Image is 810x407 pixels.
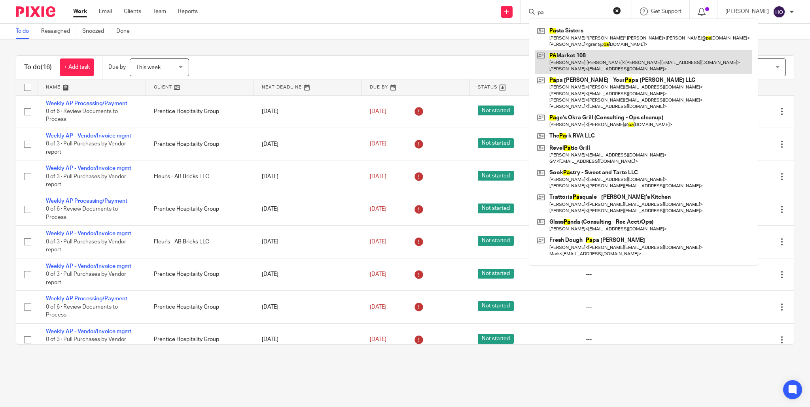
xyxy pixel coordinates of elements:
a: Team [153,8,166,15]
span: [DATE] [370,109,386,114]
p: Due by [108,63,126,71]
span: 0 of 6 · Review Documents to Process [46,304,118,318]
a: + Add task [60,58,94,76]
td: [DATE] [254,193,362,225]
a: Weekly AP - Vendor/Invoice mgmt [46,264,131,269]
span: [DATE] [370,337,386,342]
span: Not started [478,269,514,279]
a: Weekly AP Processing/Payment [46,101,127,106]
a: Done [116,24,136,39]
a: Weekly AP - Vendor/Invoice mgmt [46,166,131,171]
td: [DATE] [254,291,362,323]
h1: To do [24,63,52,72]
span: Not started [478,334,514,344]
a: Weekly AP - Vendor/Invoice mgmt [46,329,131,334]
a: Weekly AP Processing/Payment [46,296,127,301]
span: [DATE] [370,141,386,147]
a: Snoozed [82,24,110,39]
span: Not started [478,138,514,148]
span: Not started [478,203,514,213]
a: Reports [178,8,198,15]
img: Pixie [16,6,55,17]
div: --- [586,303,678,311]
td: Prentice Hospitality Group [146,128,254,160]
td: [DATE] [254,258,362,290]
span: Not started [478,171,514,181]
img: svg%3E [773,6,785,18]
td: [DATE] [254,95,362,128]
span: 0 of 3 · Pull Purchases by Vendor report [46,239,126,253]
a: Clients [124,8,141,15]
td: Fleur's - AB Bricks LLC [146,160,254,193]
span: 0 of 3 · Pull Purchases by Vendor report [46,271,126,285]
td: [DATE] [254,128,362,160]
td: Prentice Hospitality Group [146,95,254,128]
span: [DATE] [370,271,386,277]
a: Weekly AP - Vendor/Invoice mgmt [46,231,131,236]
span: 0 of 6 · Review Documents to Process [46,206,118,220]
a: Weekly AP - Vendor/Invoice mgmt [46,133,131,139]
div: --- [586,270,678,278]
a: Work [73,8,87,15]
td: Prentice Hospitality Group [146,291,254,323]
span: 0 of 3 · Pull Purchases by Vendor report [46,337,126,350]
td: [DATE] [254,226,362,258]
td: Prentice Hospitality Group [146,323,254,356]
span: [DATE] [370,239,386,245]
span: 0 of 6 · Review Documents to Process [46,109,118,122]
td: Fleur's - AB Bricks LLC [146,226,254,258]
span: [DATE] [370,206,386,212]
td: Prentice Hospitality Group [146,258,254,290]
span: This week [136,65,161,70]
td: [DATE] [254,160,362,193]
span: 0 of 3 · Pull Purchases by Vendor report [46,141,126,155]
span: Not started [478,236,514,246]
span: (16) [41,64,52,70]
span: 0 of 3 · Pull Purchases by Vendor report [46,174,126,188]
span: [DATE] [370,174,386,179]
td: Prentice Hospitality Group [146,193,254,225]
span: Get Support [651,9,681,14]
button: Clear [613,7,621,15]
span: Not started [478,106,514,115]
span: Not started [478,301,514,311]
td: [DATE] [254,323,362,356]
a: Reassigned [41,24,76,39]
a: Email [99,8,112,15]
a: Weekly AP Processing/Payment [46,198,127,204]
a: To do [16,24,35,39]
p: [PERSON_NAME] [725,8,769,15]
div: --- [586,335,678,343]
span: [DATE] [370,304,386,310]
input: Search [537,9,608,17]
